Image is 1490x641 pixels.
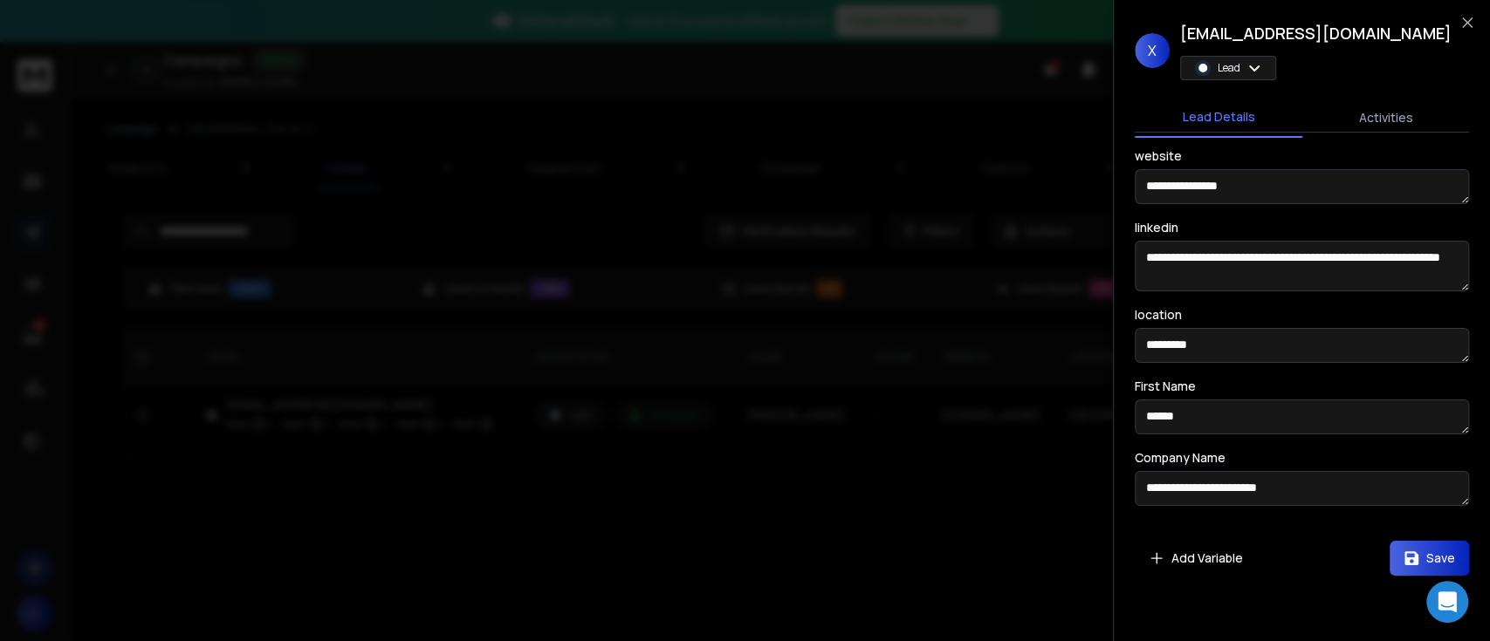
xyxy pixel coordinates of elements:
[1135,380,1196,392] label: First Name
[1426,581,1468,623] div: Open Intercom Messenger
[1302,99,1470,137] button: Activities
[1135,98,1302,138] button: Lead Details
[1180,21,1452,45] h1: [EMAIL_ADDRESS][DOMAIN_NAME]
[1390,541,1469,576] button: Save
[1135,452,1226,464] label: Company Name
[1218,61,1240,75] p: Lead
[1135,541,1257,576] button: Add Variable
[1135,222,1178,234] label: linkedin
[1135,33,1170,68] span: X
[1135,150,1182,162] label: website
[1135,309,1182,321] label: location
